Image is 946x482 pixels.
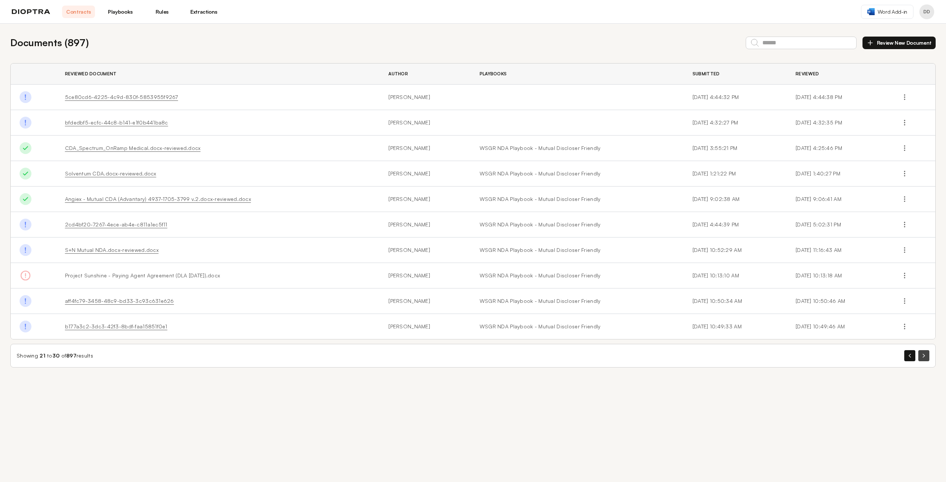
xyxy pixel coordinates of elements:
[787,187,890,212] td: [DATE] 9:06:41 AM
[380,263,470,288] td: [PERSON_NAME]
[380,288,470,314] td: [PERSON_NAME]
[65,221,167,228] a: 2cd4bf20-7267-4ece-ab4e-c811a1ec5f11
[480,144,675,152] a: WSGR NDA Playbook - Mutual Discloser Friendly
[684,263,787,288] td: [DATE] 10:13:10 AM
[918,350,929,361] button: Next
[380,314,470,339] td: [PERSON_NAME]
[861,5,913,19] a: Word Add-in
[187,6,220,18] a: Extractions
[20,168,31,180] img: Done
[66,352,76,359] span: 897
[380,110,470,136] td: [PERSON_NAME]
[65,323,167,329] a: b177a3c2-3dc3-42f3-8bdf-faa15851f0e1
[684,288,787,314] td: [DATE] 10:50:34 AM
[380,85,470,110] td: [PERSON_NAME]
[684,314,787,339] td: [DATE] 10:49:33 AM
[65,119,168,126] a: bfdedbf5-ecfc-44c8-b141-e1f0b441ba8c
[480,323,675,330] a: WSGR NDA Playbook - Mutual Discloser Friendly
[380,237,470,263] td: [PERSON_NAME]
[787,64,890,85] th: Reviewed
[56,64,380,85] th: Reviewed Document
[684,110,787,136] td: [DATE] 4:32:27 PM
[862,37,936,49] button: Review New Document
[104,6,137,18] a: Playbooks
[65,94,178,100] a: 5ce80cd6-4225-4c9d-830f-5853955f9267
[380,136,470,161] td: [PERSON_NAME]
[17,352,93,359] div: Showing to of results
[684,64,787,85] th: Submitted
[471,64,684,85] th: Playbooks
[787,237,890,263] td: [DATE] 11:16:43 AM
[65,196,251,202] a: Angiex - Mutual CDA (Advantary) 4937-1705-3799 v.2.docx-reviewed.docx
[40,352,45,359] span: 21
[20,321,31,332] img: Done
[684,161,787,187] td: [DATE] 1:21:22 PM
[787,110,890,136] td: [DATE] 4:32:35 PM
[919,4,934,19] button: Profile menu
[480,221,675,228] a: WSGR NDA Playbook - Mutual Discloser Friendly
[20,295,31,307] img: Done
[787,263,890,288] td: [DATE] 10:13:18 AM
[480,170,675,177] a: WSGR NDA Playbook - Mutual Discloser Friendly
[380,187,470,212] td: [PERSON_NAME]
[380,161,470,187] td: [PERSON_NAME]
[867,8,875,15] img: word
[904,350,915,361] button: Previous
[65,145,201,151] a: CDA_Spectrum_OnRamp Medical.docx-reviewed.docx
[65,247,159,253] a: S+N Mutual NDA.docx-reviewed.docx
[787,85,890,110] td: [DATE] 4:44:38 PM
[62,6,95,18] a: Contracts
[20,244,31,256] img: Done
[65,272,220,278] span: Project Sunshine - Paying Agent Agreement (DLA [DATE]).docx
[684,85,787,110] td: [DATE] 4:44:32 PM
[787,136,890,161] td: [DATE] 4:25:46 PM
[787,314,890,339] td: [DATE] 10:49:46 AM
[20,91,31,103] img: Done
[787,288,890,314] td: [DATE] 10:50:46 AM
[20,142,31,154] img: Done
[20,193,31,205] img: Done
[480,246,675,254] a: WSGR NDA Playbook - Mutual Discloser Friendly
[65,170,156,177] a: Solventum CDA.docx-reviewed.docx
[20,219,31,230] img: Done
[684,212,787,237] td: [DATE] 4:44:39 PM
[480,297,675,305] a: WSGR NDA Playbook - Mutual Discloser Friendly
[480,272,675,279] a: WSGR NDA Playbook - Mutual Discloser Friendly
[380,64,470,85] th: Author
[380,212,470,237] td: [PERSON_NAME]
[480,195,675,203] a: WSGR NDA Playbook - Mutual Discloser Friendly
[146,6,178,18] a: Rules
[684,136,787,161] td: [DATE] 3:55:21 PM
[12,9,50,14] img: logo
[20,117,31,129] img: Done
[878,8,907,16] span: Word Add-in
[10,35,89,50] h2: Documents ( 897 )
[684,237,787,263] td: [DATE] 10:52:29 AM
[684,187,787,212] td: [DATE] 9:02:38 AM
[787,212,890,237] td: [DATE] 5:02:31 PM
[52,352,60,359] span: 30
[787,161,890,187] td: [DATE] 1:40:27 PM
[65,298,174,304] a: aff4fc79-3458-48c9-bd33-3c93c631e626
